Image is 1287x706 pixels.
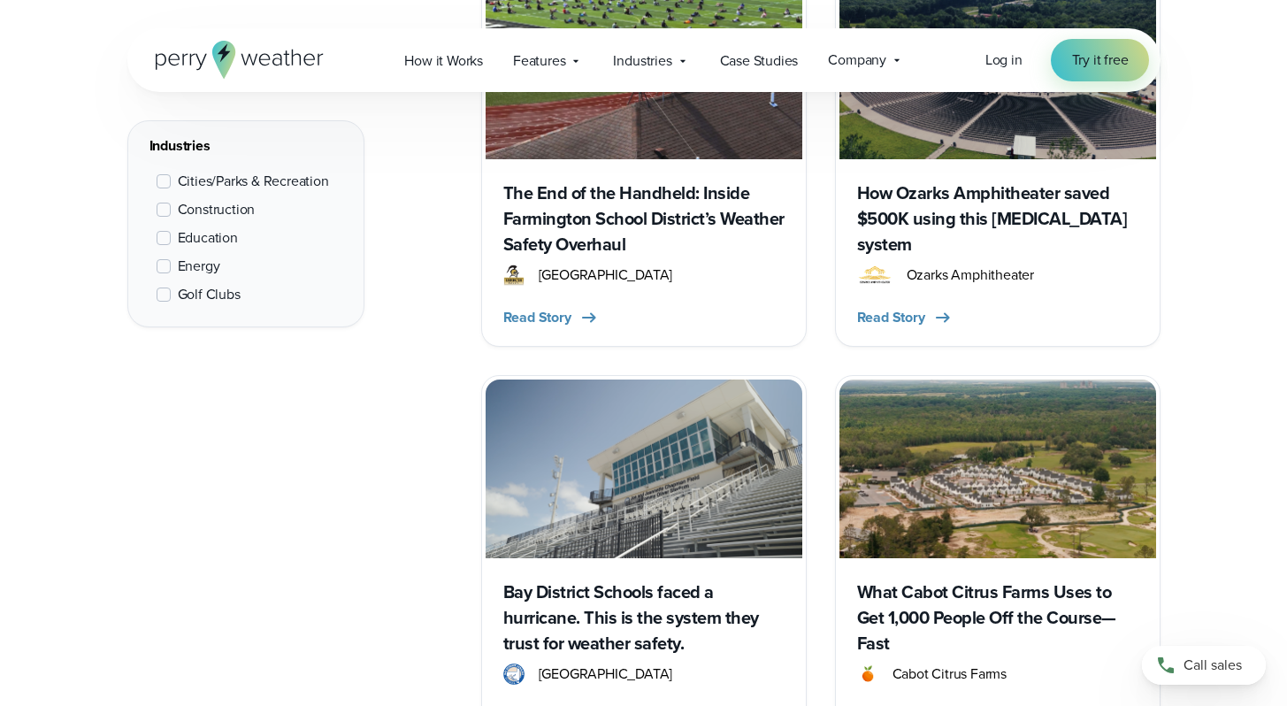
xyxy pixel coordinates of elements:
img: Farmington R7 [503,265,525,286]
span: [GEOGRAPHIC_DATA] [539,265,673,286]
span: Ozarks Amphitheater [907,265,1034,286]
span: Case Studies [720,50,799,72]
img: Ozarks Amphitehater Logo [857,265,892,286]
span: Try it free [1072,50,1129,71]
span: How it Works [404,50,483,72]
span: Read Story [503,307,571,328]
span: Cabot Citrus Farms [892,664,1007,685]
span: Cities/Parks & Recreation [178,171,329,192]
span: Construction [178,199,256,220]
span: Golf Clubs [178,284,241,305]
span: [GEOGRAPHIC_DATA] [539,664,673,685]
h3: The End of the Handheld: Inside Farmington School District’s Weather Safety Overhaul [503,180,785,257]
h3: Bay District Schools faced a hurricane. This is the system they trust for weather safety. [503,579,785,656]
button: Read Story [857,307,954,328]
span: Log in [985,50,1023,70]
a: Try it free [1051,39,1150,81]
div: Industries [149,135,342,157]
span: Company [828,50,886,71]
span: Education [178,227,238,249]
a: Case Studies [705,42,814,79]
img: cabot citrus golf [857,664,878,685]
a: Log in [985,50,1023,71]
h3: What Cabot Citrus Farms Uses to Get 1,000 People Off the Course—Fast [857,579,1138,656]
h3: How Ozarks Amphitheater saved $500K using this [MEDICAL_DATA] system [857,180,1138,257]
span: Energy [178,256,220,277]
span: Read Story [857,307,925,328]
img: Bay District Schools Logo [503,664,525,685]
a: How it Works [389,42,498,79]
span: Features [513,50,565,72]
button: Read Story [503,307,600,328]
img: Cabot Citrus farms [839,380,1156,557]
span: Call sales [1184,655,1242,676]
span: Industries [613,50,671,72]
a: Call sales [1142,646,1266,685]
